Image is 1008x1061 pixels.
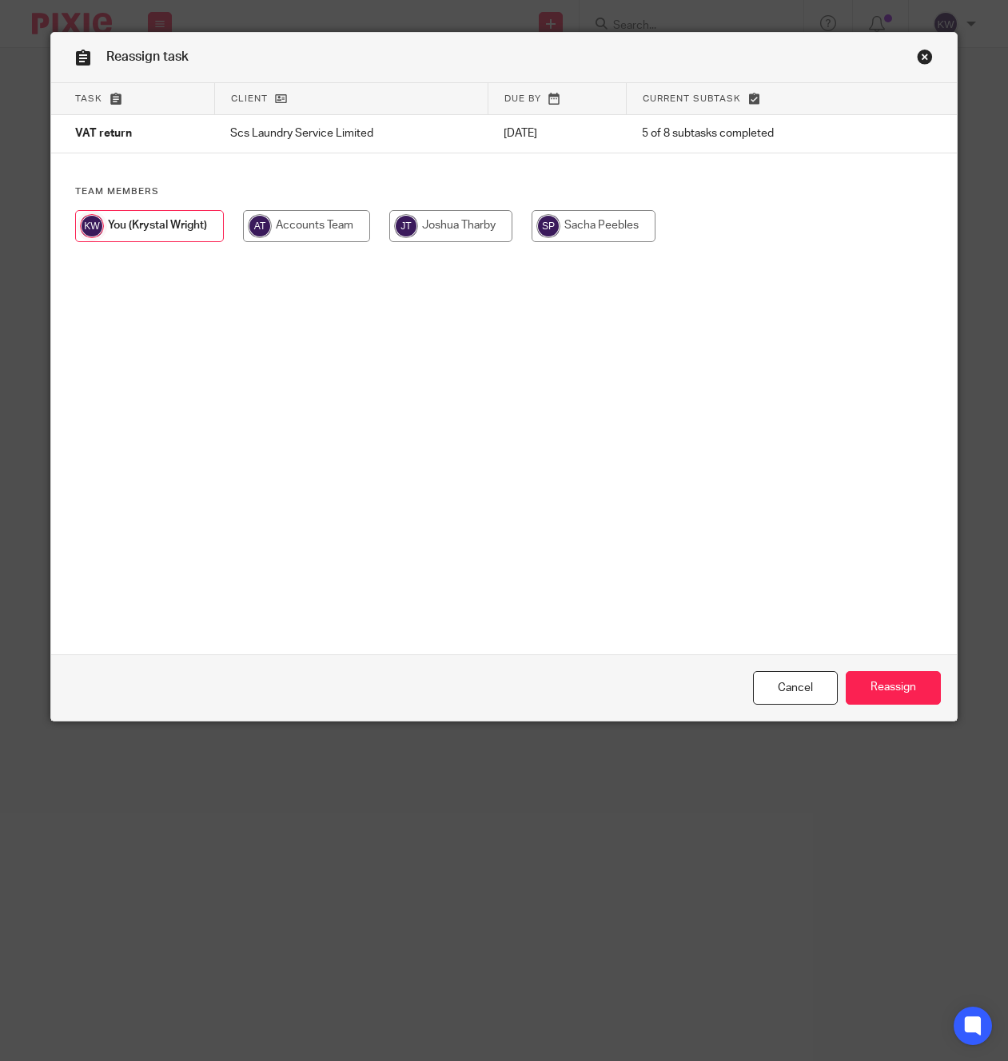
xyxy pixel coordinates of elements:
span: VAT return [75,129,132,140]
h4: Team members [75,185,933,198]
span: Current subtask [643,94,741,103]
span: Due by [504,94,541,103]
span: Reassign task [106,50,189,63]
p: [DATE] [504,125,610,141]
span: Client [231,94,268,103]
a: Close this dialog window [917,49,933,70]
p: Scs Laundry Service Limited [230,125,472,141]
span: Task [75,94,102,103]
td: 5 of 8 subtasks completed [626,115,882,153]
input: Reassign [846,671,941,705]
a: Close this dialog window [753,671,838,705]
